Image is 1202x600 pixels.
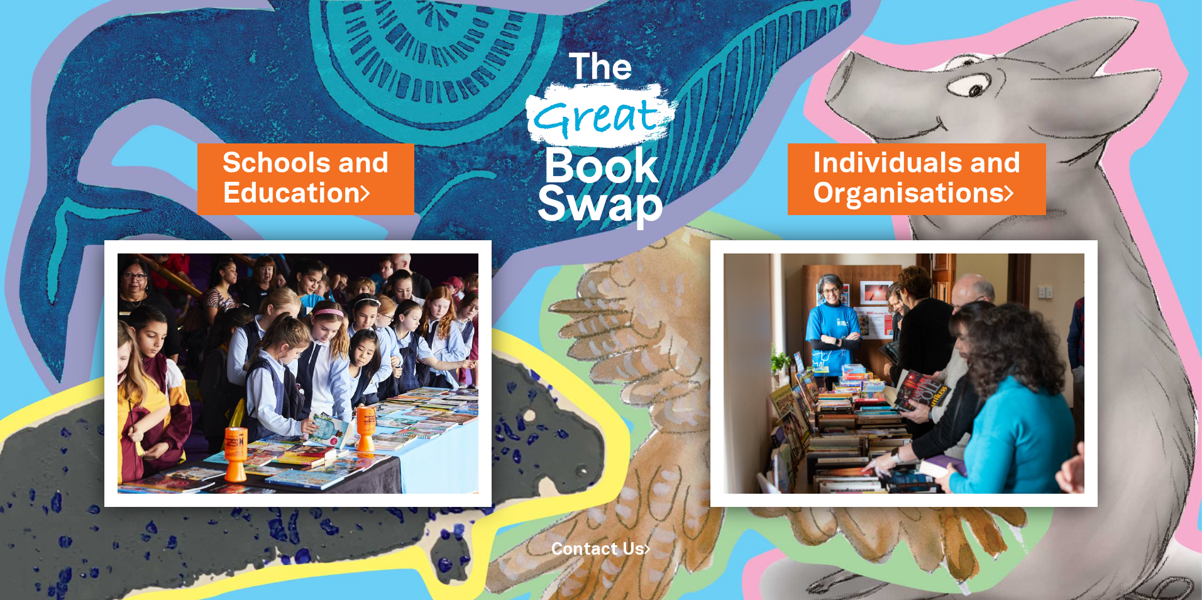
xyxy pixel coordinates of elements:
a: Schools andEducation [223,144,389,214]
img: Schools and Education [104,240,491,507]
a: Contact Us [551,542,651,558]
img: Great Bookswap logo [510,15,692,256]
img: Individuals and Organisations [710,240,1097,507]
a: Individuals andOrganisations [813,144,1021,214]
